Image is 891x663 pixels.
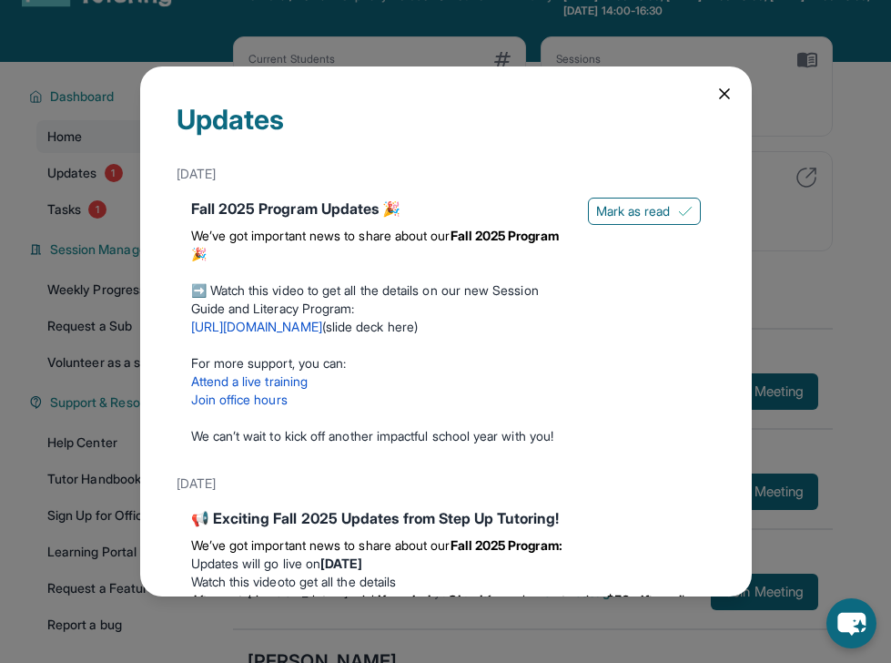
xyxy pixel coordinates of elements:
[191,392,288,407] a: Join office hours
[378,592,487,607] strong: Knowledge Check
[191,574,285,589] a: Watch this video
[451,228,559,243] strong: Fall 2025 Program
[678,204,693,219] img: Mark as read
[191,246,207,261] span: 🎉
[326,319,414,334] a: slide deck here
[606,592,682,607] strong: $50 gift card
[588,198,701,225] button: Mark as read
[191,355,347,371] span: For more support, you can:
[177,103,715,158] div: Updates
[487,592,606,607] span: for a chance to win a
[682,592,684,607] span: !
[191,555,701,573] li: Updates will go live on
[177,158,715,190] div: [DATE]
[191,592,378,607] span: After watching, complete a quick
[826,598,876,648] button: chat-button
[191,507,701,529] div: 📢 Exciting Fall 2025 Updates from Step Up Tutoring!
[191,319,322,334] a: [URL][DOMAIN_NAME]
[191,428,554,444] span: We can’t wait to kick off another impactful school year with you!
[191,228,451,243] span: We’ve got important news to share about our
[191,373,309,389] a: Attend a live training
[191,318,573,336] p: ( )
[191,282,539,316] span: ➡️ Watch this video to get all the details on our new Session Guide and Literacy Program:
[596,202,671,220] span: Mark as read
[451,537,562,553] strong: Fall 2025 Program:
[191,537,451,553] span: We’ve got important news to share about our
[177,467,715,500] div: [DATE]
[191,573,701,591] li: to get all the details
[191,198,573,219] div: Fall 2025 Program Updates 🎉
[191,591,701,627] li: (Check your email for your personalized link to participate.)
[320,556,362,571] strong: [DATE]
